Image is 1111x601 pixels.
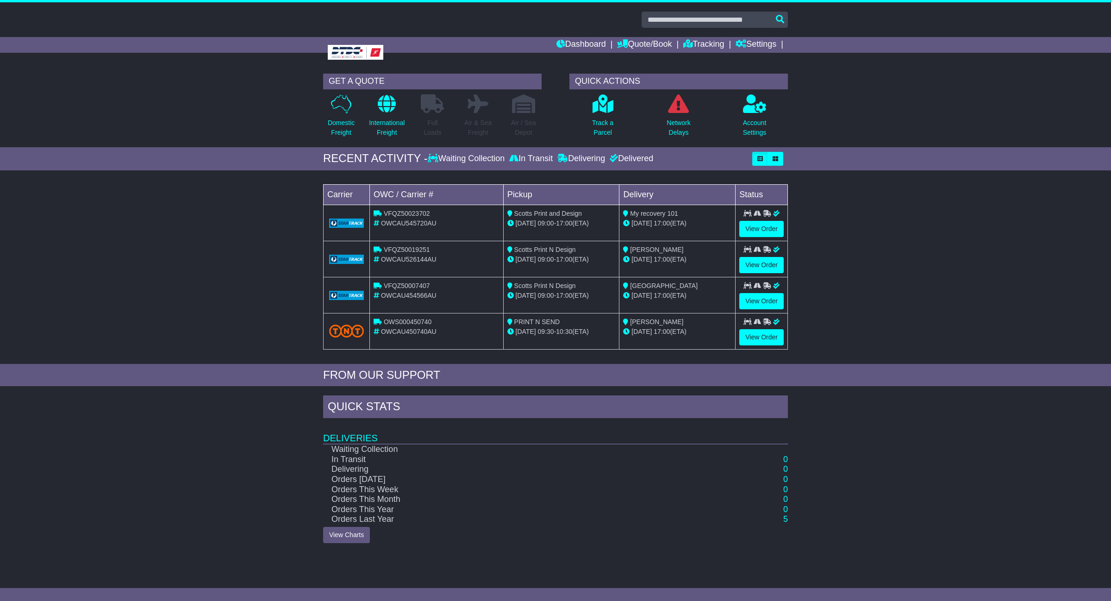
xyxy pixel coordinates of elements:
a: 0 [783,455,788,464]
div: (ETA) [623,219,731,228]
div: (ETA) [623,327,731,337]
a: View Order [739,293,784,309]
a: View Order [739,329,784,345]
div: - (ETA) [507,291,616,300]
span: 10:30 [556,328,572,335]
span: OWCAU526144AU [381,256,437,263]
span: [DATE] [631,256,652,263]
span: [DATE] [516,219,536,227]
span: VFQZ50007407 [384,282,430,289]
td: In Transit [323,455,721,465]
div: QUICK ACTIONS [569,74,788,89]
td: Delivering [323,464,721,475]
td: Orders This Year [323,505,721,515]
span: VFQZ50019251 [384,246,430,253]
span: 17:00 [654,292,670,299]
td: Orders This Month [323,495,721,505]
td: Orders This Week [323,485,721,495]
p: Air & Sea Freight [464,118,492,138]
div: FROM OUR SUPPORT [323,369,788,382]
a: 0 [783,485,788,494]
a: 0 [783,495,788,504]
a: Track aParcel [592,94,614,143]
p: Track a Parcel [592,118,613,138]
img: GetCarrierServiceLogo [329,255,364,264]
a: InternationalFreight [368,94,405,143]
span: [DATE] [631,292,652,299]
img: GetCarrierServiceLogo [329,291,364,300]
div: (ETA) [623,255,731,264]
span: OWS000450740 [384,318,432,326]
p: Full Loads [421,118,444,138]
a: Dashboard [556,37,606,53]
span: 17:00 [556,256,572,263]
span: Scotts Print N Design [514,246,576,253]
span: Scotts Print N Design [514,282,576,289]
a: View Charts [323,527,370,543]
span: [DATE] [516,292,536,299]
a: Quote/Book [617,37,672,53]
span: 17:00 [654,256,670,263]
p: Network Delays [667,118,690,138]
span: [DATE] [516,328,536,335]
a: DomesticFreight [327,94,355,143]
div: In Transit [507,154,555,164]
span: 09:00 [538,256,554,263]
a: NetworkDelays [666,94,691,143]
div: (ETA) [623,291,731,300]
div: - (ETA) [507,219,616,228]
a: Tracking [683,37,724,53]
span: OWCAU450740AU [381,328,437,335]
a: 0 [783,505,788,514]
p: Air / Sea Depot [511,118,536,138]
td: Deliveries [323,420,788,444]
div: Delivered [607,154,653,164]
a: View Order [739,257,784,273]
p: Account Settings [743,118,767,138]
span: [DATE] [631,219,652,227]
td: Orders [DATE] [323,475,721,485]
a: 0 [783,464,788,474]
div: - (ETA) [507,327,616,337]
span: [GEOGRAPHIC_DATA] [630,282,698,289]
td: Orders Last Year [323,514,721,525]
img: GetCarrierServiceLogo [329,219,364,228]
td: Waiting Collection [323,444,721,455]
div: - (ETA) [507,255,616,264]
span: [PERSON_NAME] [630,246,683,253]
span: [PERSON_NAME] [630,318,683,326]
span: 17:00 [654,219,670,227]
span: [DATE] [516,256,536,263]
span: OWCAU454566AU [381,292,437,299]
p: Domestic Freight [328,118,355,138]
td: Status [736,184,788,205]
div: Waiting Collection [428,154,507,164]
a: 0 [783,475,788,484]
td: Carrier [324,184,370,205]
span: VFQZ50023702 [384,210,430,217]
span: 09:30 [538,328,554,335]
a: AccountSettings [743,94,767,143]
div: Quick Stats [323,395,788,420]
span: 17:00 [556,292,572,299]
td: OWC / Carrier # [370,184,504,205]
span: My recovery 101 [630,210,678,217]
div: GET A QUOTE [323,74,542,89]
span: 17:00 [556,219,572,227]
span: 09:00 [538,219,554,227]
td: Delivery [619,184,736,205]
p: International Freight [369,118,405,138]
a: View Order [739,221,784,237]
a: 5 [783,514,788,524]
span: [DATE] [631,328,652,335]
div: Delivering [555,154,607,164]
td: Pickup [503,184,619,205]
span: 09:00 [538,292,554,299]
div: RECENT ACTIVITY - [323,152,428,165]
a: Settings [736,37,776,53]
span: Scotts Print and Design [514,210,582,217]
span: PRINT N SEND [514,318,560,326]
span: OWCAU545720AU [381,219,437,227]
img: TNT_Domestic.png [329,325,364,337]
span: 17:00 [654,328,670,335]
